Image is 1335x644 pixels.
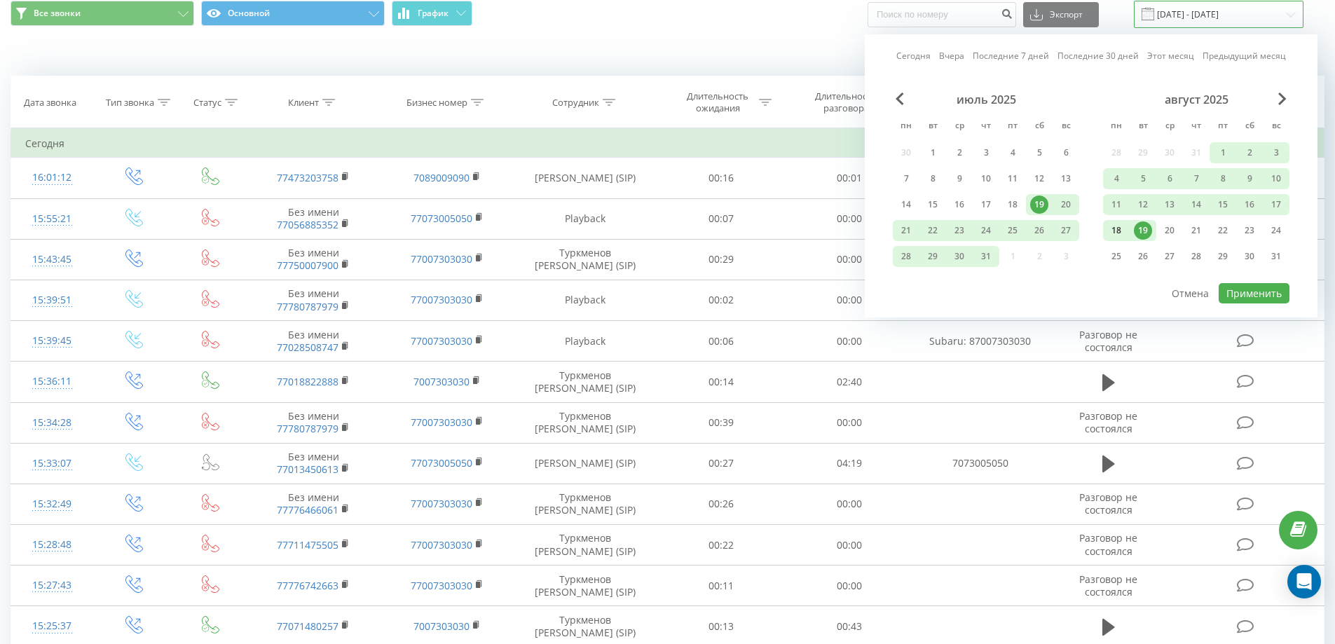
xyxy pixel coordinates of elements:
div: 26 [1030,221,1048,240]
span: Previous Month [896,93,904,105]
td: 02:40 [786,362,914,402]
div: вс 27 июля 2025 г. [1053,220,1079,241]
td: 00:00 [786,525,914,566]
div: чт 31 июля 2025 г. [973,246,999,267]
div: 30 [950,247,968,266]
div: ср 30 июля 2025 г. [946,246,973,267]
a: 77750007900 [277,259,338,272]
div: сб 12 июля 2025 г. [1026,168,1053,189]
div: Длительность разговора [809,90,884,114]
div: чт 21 авг. 2025 г. [1183,220,1210,241]
abbr: среда [949,116,970,137]
div: 27 [1057,221,1075,240]
div: пт 22 авг. 2025 г. [1210,220,1236,241]
a: 77007303030 [411,252,472,266]
td: Playback [514,280,657,320]
div: вт 26 авг. 2025 г. [1130,246,1156,267]
div: Тип звонка [106,97,154,109]
div: пн 25 авг. 2025 г. [1103,246,1130,267]
div: ср 27 авг. 2025 г. [1156,246,1183,267]
a: 7007303030 [413,375,470,388]
div: ср 6 авг. 2025 г. [1156,168,1183,189]
div: 18 [1004,196,1022,214]
div: 24 [1267,221,1285,240]
abbr: вторник [922,116,943,137]
div: сб 26 июля 2025 г. [1026,220,1053,241]
div: 10 [977,170,995,188]
a: 77007303030 [411,334,472,348]
td: Туркменов [PERSON_NAME] (SIP) [514,484,657,524]
td: Playback [514,198,657,239]
div: 13 [1057,170,1075,188]
td: Туркменов [PERSON_NAME] (SIP) [514,402,657,443]
div: 16 [950,196,968,214]
td: 00:07 [657,198,786,239]
div: пт 15 авг. 2025 г. [1210,194,1236,215]
td: Без имени [247,484,380,524]
a: Последние 30 дней [1057,49,1139,62]
div: ср 13 авг. 2025 г. [1156,194,1183,215]
button: Все звонки [11,1,194,26]
div: вс 24 авг. 2025 г. [1263,220,1289,241]
div: 11 [1107,196,1125,214]
div: ср 9 июля 2025 г. [946,168,973,189]
div: 15:43:45 [25,246,79,273]
div: Open Intercom Messenger [1287,565,1321,598]
div: 27 [1161,247,1179,266]
a: Последние 7 дней [973,49,1049,62]
div: 5 [1134,170,1152,188]
div: 21 [1187,221,1205,240]
div: 4 [1107,170,1125,188]
a: 77073005050 [411,456,472,470]
div: вс 10 авг. 2025 г. [1263,168,1289,189]
div: пн 28 июля 2025 г. [893,246,919,267]
td: 00:26 [657,484,786,524]
div: вт 22 июля 2025 г. [919,220,946,241]
div: ср 2 июля 2025 г. [946,142,973,163]
div: 25 [1107,247,1125,266]
div: 6 [1161,170,1179,188]
a: 77007303030 [411,293,472,306]
div: вт 15 июля 2025 г. [919,194,946,215]
div: чт 24 июля 2025 г. [973,220,999,241]
span: График [418,8,449,18]
div: 29 [924,247,942,266]
div: Статус [193,97,221,109]
abbr: воскресенье [1266,116,1287,137]
div: 29 [1214,247,1232,266]
div: пт 1 авг. 2025 г. [1210,142,1236,163]
div: пт 4 июля 2025 г. [999,142,1026,163]
div: 1 [1214,144,1232,162]
abbr: суббота [1029,116,1050,137]
td: 00:00 [786,198,914,239]
div: сб 2 авг. 2025 г. [1236,142,1263,163]
td: 00:11 [657,566,786,606]
div: пн 21 июля 2025 г. [893,220,919,241]
a: 7007303030 [413,619,470,633]
div: пн 7 июля 2025 г. [893,168,919,189]
div: ср 23 июля 2025 г. [946,220,973,241]
div: 15:55:21 [25,205,79,233]
div: сб 16 авг. 2025 г. [1236,194,1263,215]
div: Бизнес номер [406,97,467,109]
div: 14 [897,196,915,214]
td: Туркменов [PERSON_NAME] (SIP) [514,362,657,402]
div: 21 [897,221,915,240]
div: 2 [1240,144,1259,162]
button: Основной [201,1,385,26]
td: Subaru: 87007303030 [913,321,1046,362]
div: 16:01:12 [25,164,79,191]
a: 77780787979 [277,422,338,435]
button: Применить [1219,283,1289,303]
div: ср 20 авг. 2025 г. [1156,220,1183,241]
div: пт 18 июля 2025 г. [999,194,1026,215]
a: 77776742663 [277,579,338,592]
div: 6 [1057,144,1075,162]
abbr: воскресенье [1055,116,1076,137]
div: 19 [1030,196,1048,214]
div: 13 [1161,196,1179,214]
div: 5 [1030,144,1048,162]
div: 16 [1240,196,1259,214]
div: пн 18 авг. 2025 г. [1103,220,1130,241]
div: пт 29 авг. 2025 г. [1210,246,1236,267]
